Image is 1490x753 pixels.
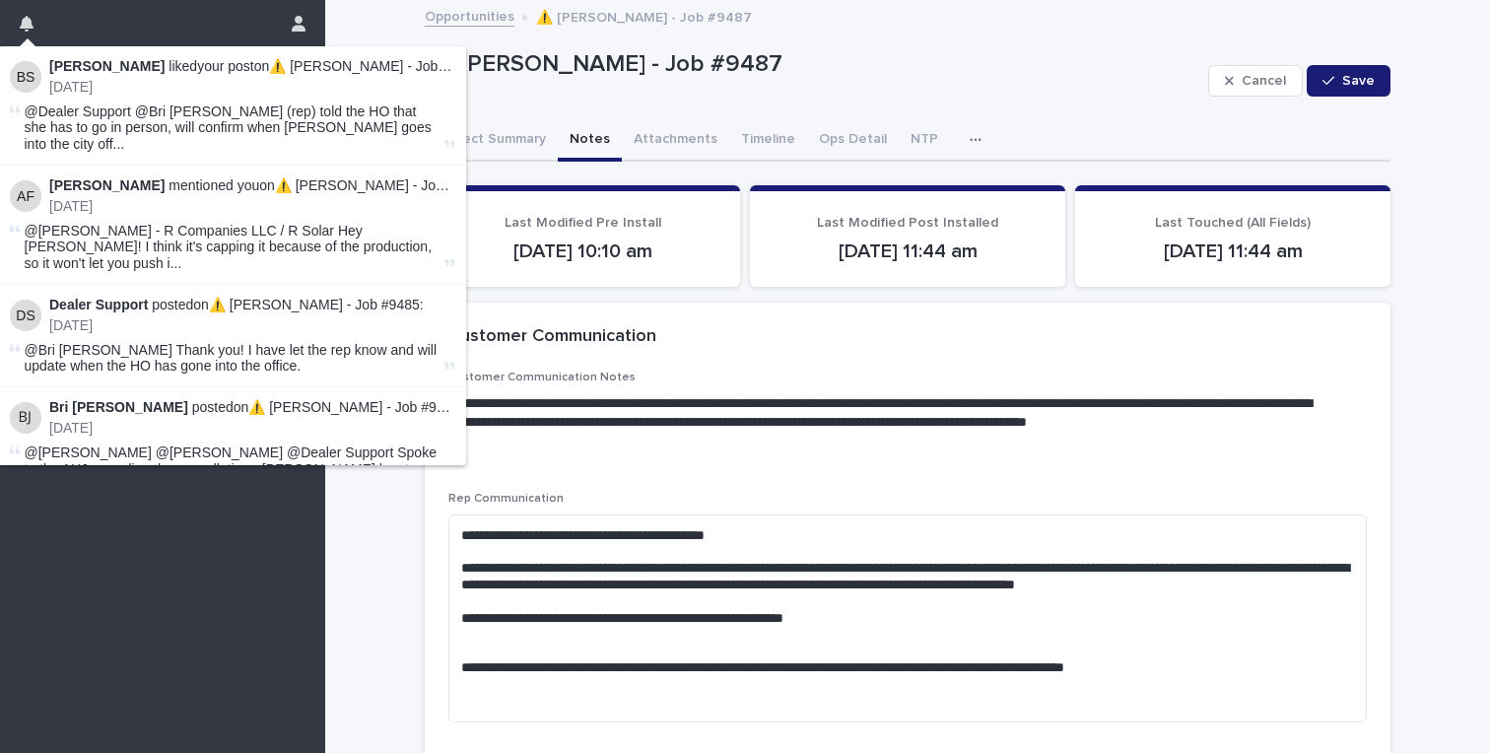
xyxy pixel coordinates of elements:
[10,402,41,434] img: Bri Juarez
[807,120,899,162] button: Ops Detail
[248,399,459,415] a: ⚠️ [PERSON_NAME] - Job #9485
[425,120,558,162] button: Project Summary
[10,61,41,93] img: Brandy Santos
[49,399,188,415] strong: Bri [PERSON_NAME]
[425,95,1192,111] p: 334
[1307,65,1390,97] button: Save
[49,317,454,334] p: [DATE]
[49,420,454,437] p: [DATE]
[448,372,636,383] span: Customer Communication Notes
[448,493,564,505] span: Rep Communication
[49,177,165,193] strong: [PERSON_NAME]
[425,50,1200,79] p: ⚠️ [PERSON_NAME] - Job #9487
[1099,240,1367,263] p: [DATE] 11:44 am
[1242,74,1286,88] span: Cancel
[49,177,454,194] p: mentioned you on :
[1208,65,1303,97] button: Cancel
[209,297,420,312] a: ⚠️ [PERSON_NAME] - Job #9485
[1342,74,1375,88] span: Save
[49,58,165,74] strong: [PERSON_NAME]
[49,297,148,312] strong: Dealer Support
[448,326,656,348] h2: Customer Communication
[25,103,440,153] span: @Dealer Support @Bri [PERSON_NAME] (rep) told the HO that she has to go in person, will confirm w...
[49,399,454,416] p: posted on :
[536,5,752,27] p: ⚠️ [PERSON_NAME] - Job #9487
[25,445,440,494] span: @[PERSON_NAME] @[PERSON_NAME] @Dealer Support Spoke to the AHJ regarding the cancellation - [PERS...
[505,216,661,230] span: Last Modified Pre Install
[899,120,950,162] button: NTP
[25,342,438,375] span: @Bri [PERSON_NAME] Thank you! I have let the rep know and will update when the HO has gone into t...
[1155,216,1311,230] span: Last Touched (All Fields)
[558,120,622,162] button: Notes
[49,297,454,313] p: posted on :
[49,58,454,75] p: liked your post on ⚠️ [PERSON_NAME] - Job #9485 :
[49,198,454,215] p: [DATE]
[10,180,41,212] img: Amanda Ferguson
[448,240,716,263] p: [DATE] 10:10 am
[25,223,440,272] span: @[PERSON_NAME] - R Companies LLC / R Solar Hey [PERSON_NAME]! I think it's capping it because of ...
[10,300,41,331] img: Dealer Support
[729,120,807,162] button: Timeline
[817,216,998,230] span: Last Modified Post Installed
[774,240,1042,263] p: [DATE] 11:44 am
[425,4,514,27] a: Opportunities
[275,177,486,193] a: ⚠️ [PERSON_NAME] - Job #9487
[622,120,729,162] button: Attachments
[49,79,454,96] p: [DATE]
